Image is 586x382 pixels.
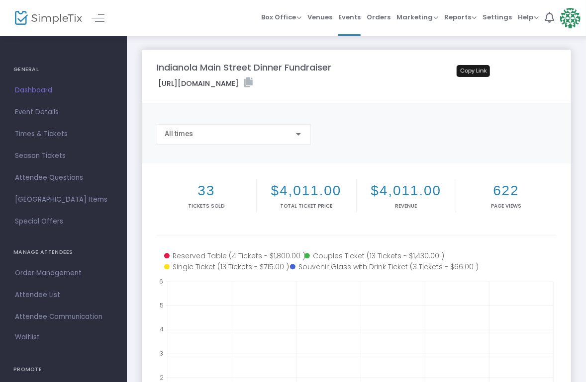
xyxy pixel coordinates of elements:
h2: $4,011.00 [359,182,454,199]
span: [GEOGRAPHIC_DATA] Items [15,193,112,206]
p: Total Ticket Price [259,202,354,210]
span: Order Management [15,267,112,280]
m-panel-title: Indianola Main Street Dinner Fundraiser [157,61,331,74]
span: All times [165,130,193,138]
text: 4 [160,325,164,333]
span: Settings [483,4,512,30]
h4: MANAGE ATTENDEES [13,242,113,262]
p: Revenue [359,202,454,210]
label: [URL][DOMAIN_NAME] [158,77,253,89]
h4: GENERAL [13,60,113,79]
span: Orders [367,4,391,30]
span: Attendee Questions [15,171,112,184]
span: Help [518,12,539,22]
span: Waitlist [15,332,40,342]
span: Times & Tickets [15,128,112,141]
text: 6 [159,277,163,286]
div: Copy Link [457,65,490,77]
span: Event Details [15,106,112,119]
p: Page Views [458,202,554,210]
span: Special Offers [15,215,112,228]
h2: $4,011.00 [259,182,354,199]
span: Events [338,4,361,30]
text: 5 [160,301,164,309]
span: Marketing [396,12,438,22]
span: Season Tickets [15,150,112,162]
h2: 622 [458,182,554,199]
h2: 33 [159,182,254,199]
text: 2 [160,373,164,382]
span: Dashboard [15,84,112,97]
span: Reports [444,12,477,22]
span: Box Office [261,12,301,22]
h4: PROMOTE [13,360,113,380]
span: Attendee Communication [15,310,112,323]
text: 3 [160,349,163,358]
span: Attendee List [15,289,112,302]
span: Venues [307,4,332,30]
p: Tickets sold [159,202,254,210]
